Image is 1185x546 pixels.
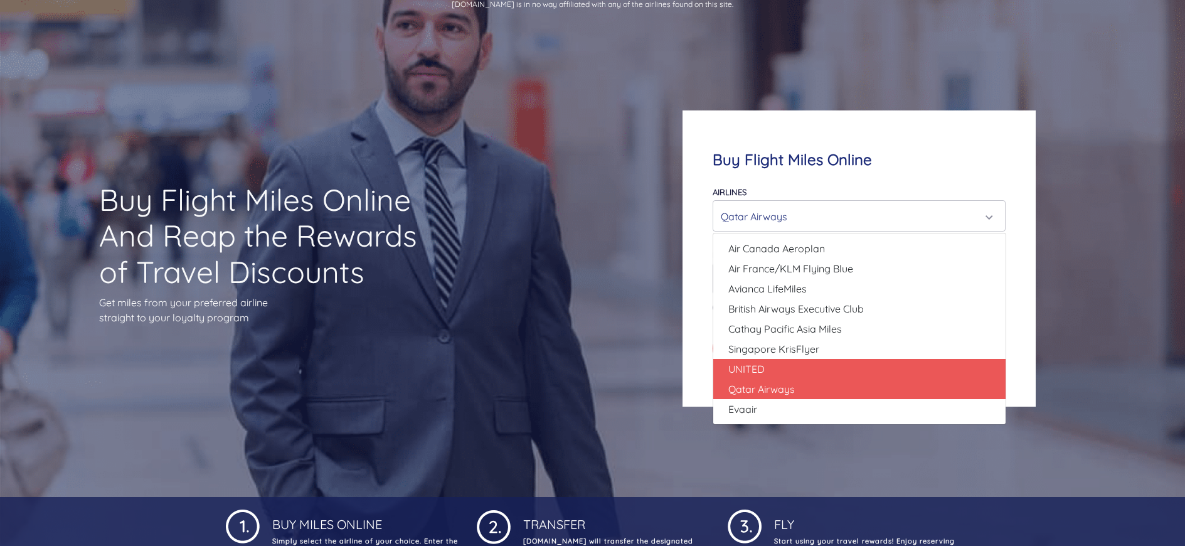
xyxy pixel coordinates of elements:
span: UNITED [728,361,765,377]
span: Cathay Pacific Asia Miles [728,321,842,336]
img: 1 [477,507,511,544]
div: Qatar Airways [721,205,991,228]
span: Air Canada Aeroplan [728,241,825,256]
button: Qatar Airways [713,200,1006,232]
img: 1 [226,507,260,543]
h4: Transfer [521,507,709,532]
h4: Fly [772,507,960,532]
span: Singapore KrisFlyer [728,341,819,356]
span: Avianca LifeMiles [728,281,807,296]
img: 1 [728,507,762,543]
span: Air France/KLM Flying Blue [728,261,853,276]
label: Airlines [713,187,747,197]
span: Evaair [728,402,757,417]
span: Qatar Airways [728,382,795,397]
p: Get miles from your preferred airline straight to your loyalty program [99,295,435,325]
h4: Buy Miles Online [270,507,458,532]
h4: Buy Flight Miles Online [713,151,1006,169]
h1: Buy Flight Miles Online And Reap the Rewards of Travel Discounts [99,182,435,291]
span: British Airways Executive Club [728,301,864,316]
